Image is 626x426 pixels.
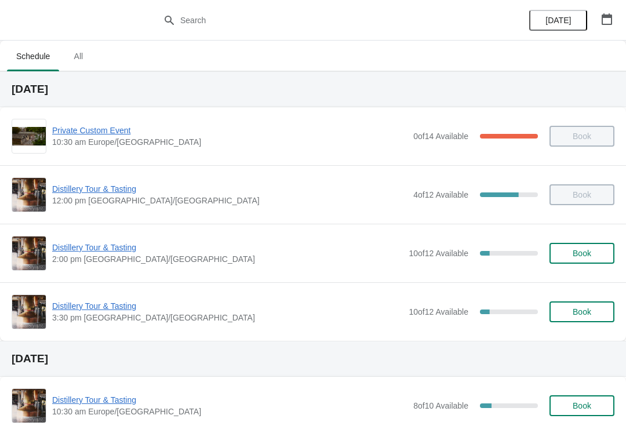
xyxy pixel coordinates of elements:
span: 12:00 pm [GEOGRAPHIC_DATA]/[GEOGRAPHIC_DATA] [52,195,407,206]
span: 10 of 12 Available [409,249,468,258]
span: Book [573,249,591,258]
span: Book [573,401,591,410]
span: Book [573,307,591,316]
span: 4 of 12 Available [413,190,468,199]
span: 3:30 pm [GEOGRAPHIC_DATA]/[GEOGRAPHIC_DATA] [52,312,403,323]
img: Distillery Tour & Tasting | | 3:30 pm Europe/London [12,295,46,329]
img: Private Custom Event | | 10:30 am Europe/London [12,127,46,146]
button: Book [549,395,614,416]
span: Distillery Tour & Tasting [52,242,403,253]
span: Distillery Tour & Tasting [52,300,403,312]
span: Distillery Tour & Tasting [52,394,407,406]
h2: [DATE] [12,83,614,95]
span: Schedule [7,46,59,67]
span: [DATE] [545,16,571,25]
h2: [DATE] [12,353,614,365]
img: Distillery Tour & Tasting | | 2:00 pm Europe/London [12,236,46,270]
img: Distillery Tour & Tasting | | 10:30 am Europe/London [12,389,46,423]
button: Book [549,243,614,264]
span: Private Custom Event [52,125,407,136]
span: All [64,46,93,67]
span: 10 of 12 Available [409,307,468,316]
span: 8 of 10 Available [413,401,468,410]
span: Distillery Tour & Tasting [52,183,407,195]
span: 10:30 am Europe/[GEOGRAPHIC_DATA] [52,136,407,148]
button: Book [549,301,614,322]
span: 10:30 am Europe/[GEOGRAPHIC_DATA] [52,406,407,417]
button: [DATE] [529,10,587,31]
span: 0 of 14 Available [413,132,468,141]
span: 2:00 pm [GEOGRAPHIC_DATA]/[GEOGRAPHIC_DATA] [52,253,403,265]
img: Distillery Tour & Tasting | | 12:00 pm Europe/London [12,178,46,212]
input: Search [180,10,469,31]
